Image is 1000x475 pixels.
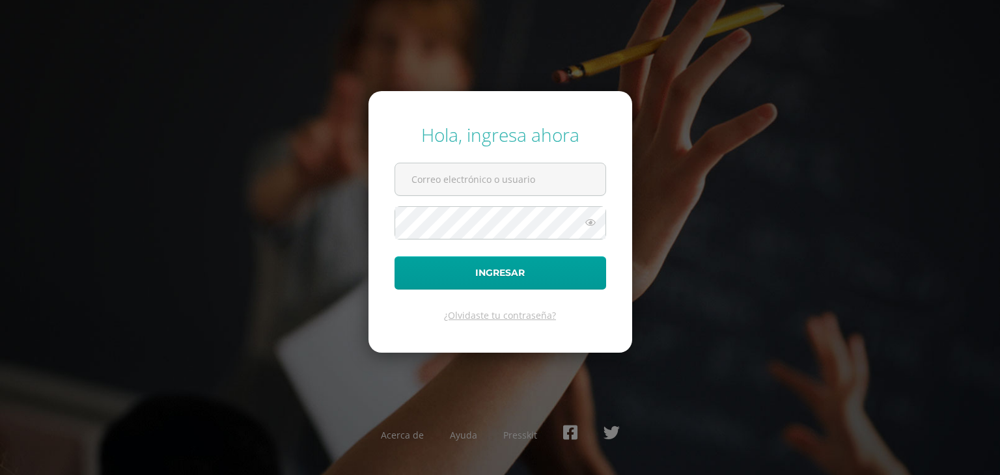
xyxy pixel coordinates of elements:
a: Ayuda [450,429,477,441]
a: ¿Olvidaste tu contraseña? [444,309,556,321]
a: Acerca de [381,429,424,441]
input: Correo electrónico o usuario [395,163,605,195]
div: Hola, ingresa ahora [395,122,606,147]
a: Presskit [503,429,537,441]
button: Ingresar [395,256,606,290]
